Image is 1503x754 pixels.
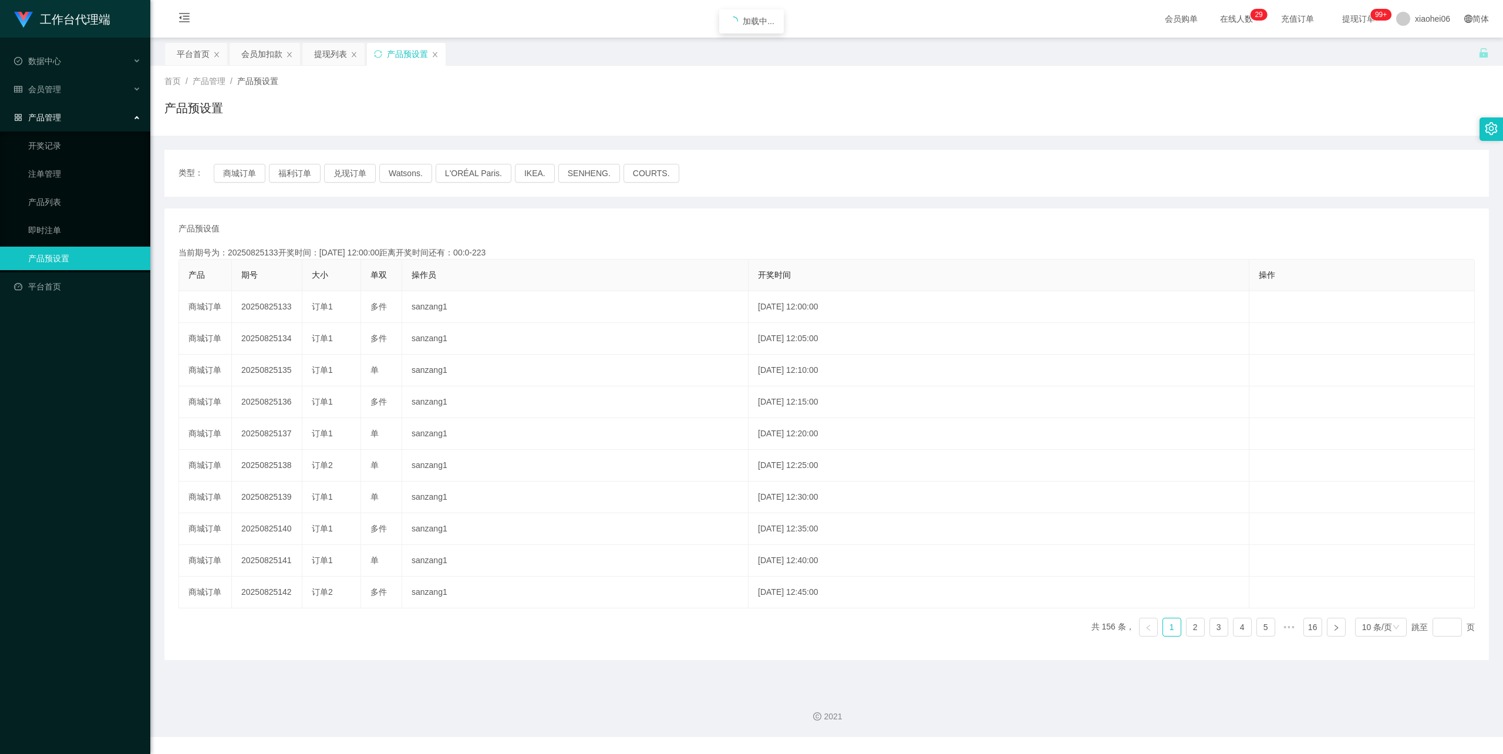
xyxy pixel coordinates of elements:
[387,43,428,65] div: 产品预设置
[370,302,387,311] span: 多件
[1464,15,1472,23] i: 图标: global
[1280,618,1299,637] li: 向后 5 页
[402,450,749,482] td: sanzang1
[813,712,821,721] i: 图标: copyright
[178,164,214,183] span: 类型：
[402,386,749,418] td: sanzang1
[370,460,379,470] span: 单
[1210,618,1228,636] a: 3
[370,365,379,375] span: 单
[370,429,379,438] span: 单
[232,418,302,450] td: 20250825137
[432,51,439,58] i: 图标: close
[370,334,387,343] span: 多件
[1333,624,1340,631] i: 图标: right
[179,450,232,482] td: 商城订单
[1370,9,1391,21] sup: 949
[214,164,265,183] button: 商城订单
[749,323,1249,355] td: [DATE] 12:05:00
[241,270,258,280] span: 期号
[237,76,278,86] span: 产品预设置
[1303,618,1322,637] li: 16
[232,291,302,323] td: 20250825133
[749,418,1249,450] td: [DATE] 12:20:00
[14,275,141,298] a: 图标: dashboard平台首页
[515,164,555,183] button: IKEA.
[351,51,358,58] i: 图标: close
[186,76,188,86] span: /
[179,545,232,577] td: 商城订单
[749,577,1249,608] td: [DATE] 12:45:00
[749,513,1249,545] td: [DATE] 12:35:00
[28,134,141,157] a: 开奖记录
[28,218,141,242] a: 即时注单
[379,164,432,183] button: Watsons.
[193,76,225,86] span: 产品管理
[213,51,220,58] i: 图标: close
[286,51,293,58] i: 图标: close
[729,16,738,26] i: icon: loading
[370,492,379,501] span: 单
[14,57,22,65] i: 图标: check-circle-o
[402,418,749,450] td: sanzang1
[1304,618,1322,636] a: 16
[1257,618,1275,636] a: 5
[402,482,749,513] td: sanzang1
[164,1,204,38] i: 图标: menu-fold
[1256,618,1275,637] li: 5
[324,164,376,183] button: 兑现订单
[232,323,302,355] td: 20250825134
[177,43,210,65] div: 平台首页
[232,386,302,418] td: 20250825136
[1139,618,1158,637] li: 上一页
[1162,618,1181,637] li: 1
[1362,618,1392,636] div: 10 条/页
[624,164,679,183] button: COURTS.
[402,577,749,608] td: sanzang1
[312,524,333,533] span: 订单1
[232,545,302,577] td: 20250825141
[28,190,141,214] a: 产品列表
[1255,9,1259,21] p: 2
[749,482,1249,513] td: [DATE] 12:30:00
[14,113,61,122] span: 产品管理
[370,397,387,406] span: 多件
[178,223,220,235] span: 产品预设值
[164,99,223,117] h1: 产品预设置
[402,513,749,545] td: sanzang1
[1478,48,1489,58] i: 图标: unlock
[14,85,22,93] i: 图标: table
[312,302,333,311] span: 订单1
[1280,618,1299,637] span: •••
[402,323,749,355] td: sanzang1
[312,556,333,565] span: 订单1
[1336,15,1381,23] span: 提现订单
[40,1,110,38] h1: 工作台代理端
[1233,618,1252,637] li: 4
[1145,624,1152,631] i: 图标: left
[160,711,1494,723] div: 2021
[743,16,774,26] span: 加载中...
[179,291,232,323] td: 商城订单
[232,355,302,386] td: 20250825135
[1091,618,1134,637] li: 共 156 条，
[14,14,110,23] a: 工作台代理端
[312,334,333,343] span: 订单1
[402,545,749,577] td: sanzang1
[1393,624,1400,632] i: 图标: down
[179,482,232,513] td: 商城订单
[232,577,302,608] td: 20250825142
[1259,9,1263,21] p: 9
[179,577,232,608] td: 商城订单
[1327,618,1346,637] li: 下一页
[749,386,1249,418] td: [DATE] 12:15:00
[1234,618,1251,636] a: 4
[179,323,232,355] td: 商城订单
[1214,15,1259,23] span: 在线人数
[232,513,302,545] td: 20250825140
[370,556,379,565] span: 单
[14,56,61,66] span: 数据中心
[1275,15,1320,23] span: 充值订单
[402,355,749,386] td: sanzang1
[402,291,749,323] td: sanzang1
